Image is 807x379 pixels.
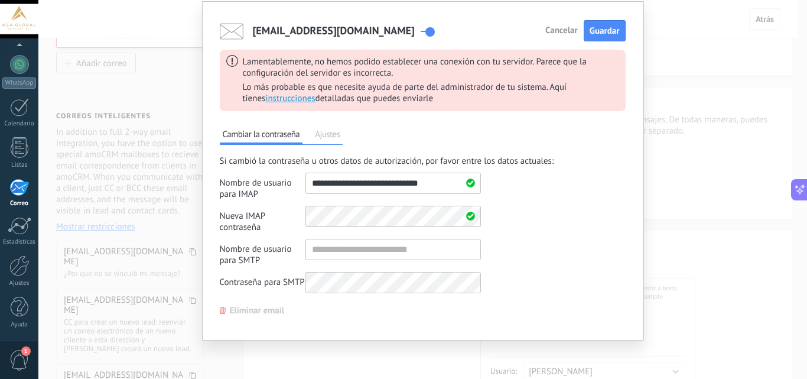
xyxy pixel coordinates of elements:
[230,307,285,315] span: Eliminar email
[21,346,31,356] span: 1
[590,25,620,37] span: Guardar
[265,93,315,104] span: instrucciones
[220,173,305,200] div: Nombre de usuario para IMAP
[2,238,37,246] div: Estadísticas
[2,200,37,208] div: Correo
[253,20,415,44] span: [EMAIL_ADDRESS][DOMAIN_NAME]
[584,20,626,42] button: Guardar
[220,272,305,293] div: Contraseña para SMTP
[2,120,37,128] div: Calendario
[545,27,578,35] button: Cancelar
[2,280,37,287] div: Ajustes
[243,55,619,104] div: Lamentablemente, no hemos podido establecer una conexión con tu servidor. Parece que la configura...
[220,156,626,167] div: Si cambió la contraseña u otros datos de autorización, por favor entre los datos actuales:
[312,128,343,144] span: Ajustes
[243,82,619,104] p: Lo más probable es que necesite ayuda de parte del administrador de tu sistema. Aquí tienes detal...
[2,77,36,89] div: WhatsApp
[220,307,285,315] button: Eliminar email
[2,161,37,169] div: Listas
[2,321,37,329] div: Ayuda
[220,239,305,266] div: Nombre de usuario para SMTP
[220,206,305,233] div: Nueva IMAP contraseña
[220,128,303,144] span: Cambiar la contraseña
